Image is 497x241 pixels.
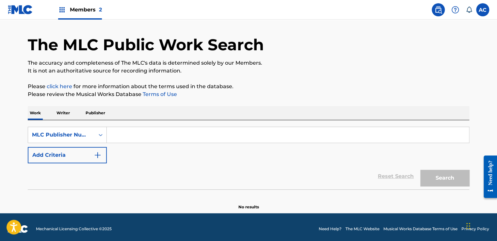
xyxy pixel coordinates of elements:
p: It is not an authoritative source for recording information. [28,67,469,75]
iframe: Chat Widget [464,210,497,241]
p: No results [238,196,259,210]
p: Please review the Musical Works Database [28,90,469,98]
form: Search Form [28,127,469,189]
img: MLC Logo [8,5,33,14]
button: Add Criteria [28,147,107,163]
p: Publisher [84,106,107,120]
a: Privacy Policy [461,226,489,232]
img: help [451,6,459,14]
p: Work [28,106,43,120]
a: Terms of Use [141,91,177,97]
h1: The MLC Public Work Search [28,35,264,55]
div: User Menu [476,3,489,16]
a: Need Help? [319,226,342,232]
a: The MLC Website [345,226,379,232]
a: Musical Works Database Terms of Use [383,226,457,232]
p: The accuracy and completeness of The MLC's data is determined solely by our Members. [28,59,469,67]
span: Members [70,6,102,13]
img: Top Rightsholders [58,6,66,14]
div: Drag [466,216,470,236]
span: Mechanical Licensing Collective © 2025 [36,226,112,232]
iframe: Resource Center [479,151,497,203]
a: Public Search [432,3,445,16]
div: Help [449,3,462,16]
div: Notifications [466,7,472,13]
p: Please for more information about the terms used in the database. [28,83,469,90]
a: click here [47,83,72,89]
span: 2 [99,7,102,13]
p: Writer [55,106,72,120]
img: 9d2ae6d4665cec9f34b9.svg [94,151,102,159]
img: search [434,6,442,14]
div: MLC Publisher Number [32,131,91,139]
